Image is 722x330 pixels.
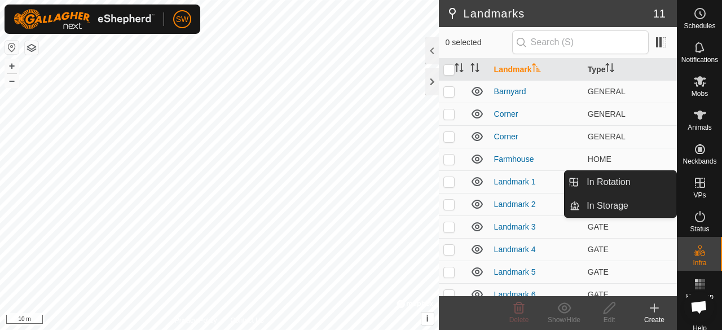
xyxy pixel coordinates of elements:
span: 0 selected [446,37,512,49]
a: Corner [494,132,518,141]
a: In Storage [580,195,676,217]
span: GATE [588,245,609,254]
div: Edit [587,315,632,325]
a: Landmark 4 [494,245,536,254]
button: Map Layers [25,41,38,55]
span: HOME [588,155,611,164]
a: Landmark 2 [494,200,536,209]
span: Notifications [681,56,718,63]
a: In Rotation [580,171,676,193]
span: i [426,314,428,323]
span: GATE [588,267,609,276]
a: Barnyard [494,87,526,96]
input: Search (S) [512,30,649,54]
p-sorticon: Activate to sort [532,65,541,74]
span: GENERAL [588,87,626,96]
a: Open chat [684,292,714,322]
span: GENERAL [588,109,626,118]
p-sorticon: Activate to sort [455,65,464,74]
div: Create [632,315,677,325]
div: Show/Hide [541,315,587,325]
span: In Storage [587,199,628,213]
span: Delete [509,316,529,324]
span: GENERAL [588,132,626,141]
span: Infra [693,259,706,266]
li: In Rotation [565,171,676,193]
li: In Storage [565,195,676,217]
a: Landmark 1 [494,177,536,186]
span: GATE [588,222,609,231]
p-sorticon: Activate to sort [605,65,614,74]
span: SW [176,14,189,25]
th: Type [583,59,677,81]
span: Neckbands [683,158,716,165]
span: Heatmap [686,293,714,300]
img: Gallagher Logo [14,9,155,29]
a: Contact Us [230,315,263,325]
span: 11 [653,5,666,22]
a: Privacy Policy [175,315,217,325]
button: Reset Map [5,41,19,54]
h2: Landmarks [446,7,653,20]
a: Landmark 5 [494,267,536,276]
a: Landmark 6 [494,290,536,299]
button: i [421,313,434,325]
span: Mobs [692,90,708,97]
a: Landmark 3 [494,222,536,231]
button: + [5,59,19,73]
button: – [5,74,19,87]
p-sorticon: Activate to sort [470,65,479,74]
a: Farmhouse [494,155,534,164]
a: Corner [494,109,518,118]
span: In Rotation [587,175,630,189]
th: Landmark [490,59,583,81]
span: Animals [688,124,712,131]
span: GATE [588,290,609,299]
span: Schedules [684,23,715,29]
span: Status [690,226,709,232]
